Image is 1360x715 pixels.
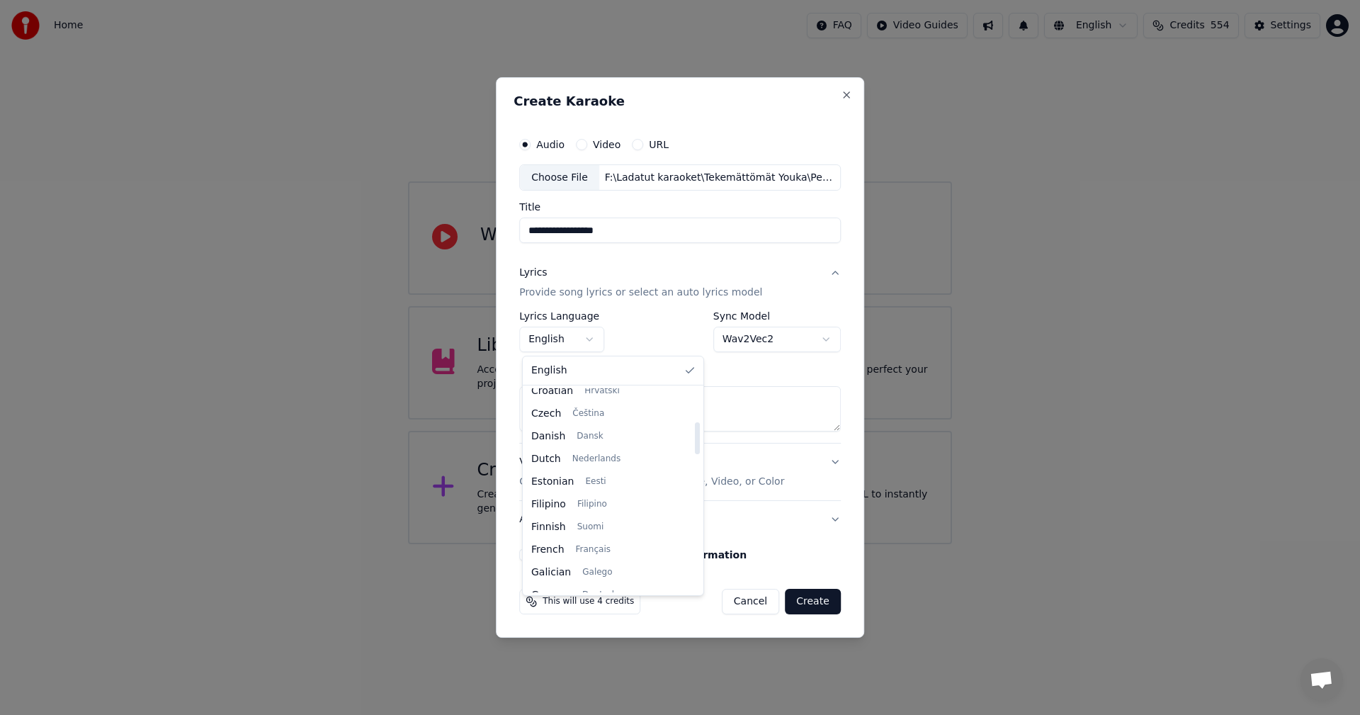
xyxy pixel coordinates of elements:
span: Français [576,544,611,556]
span: Estonian [531,475,574,489]
span: Galician [531,565,571,580]
span: Galego [582,567,612,578]
span: English [531,364,567,378]
span: Croatian [531,384,573,398]
span: Dansk [577,431,603,442]
span: Hrvatski [584,385,620,397]
span: Suomi [577,522,604,533]
span: German [531,588,571,602]
span: Filipino [577,499,607,510]
span: Dutch [531,452,561,466]
span: Eesti [585,476,606,488]
span: Finnish [531,520,566,534]
span: Čeština [572,408,604,420]
span: Filipino [531,497,566,512]
span: Nederlands [572,454,620,465]
span: French [531,543,565,557]
span: Czech [531,407,561,421]
span: Danish [531,429,565,444]
span: Deutsch [582,590,617,601]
